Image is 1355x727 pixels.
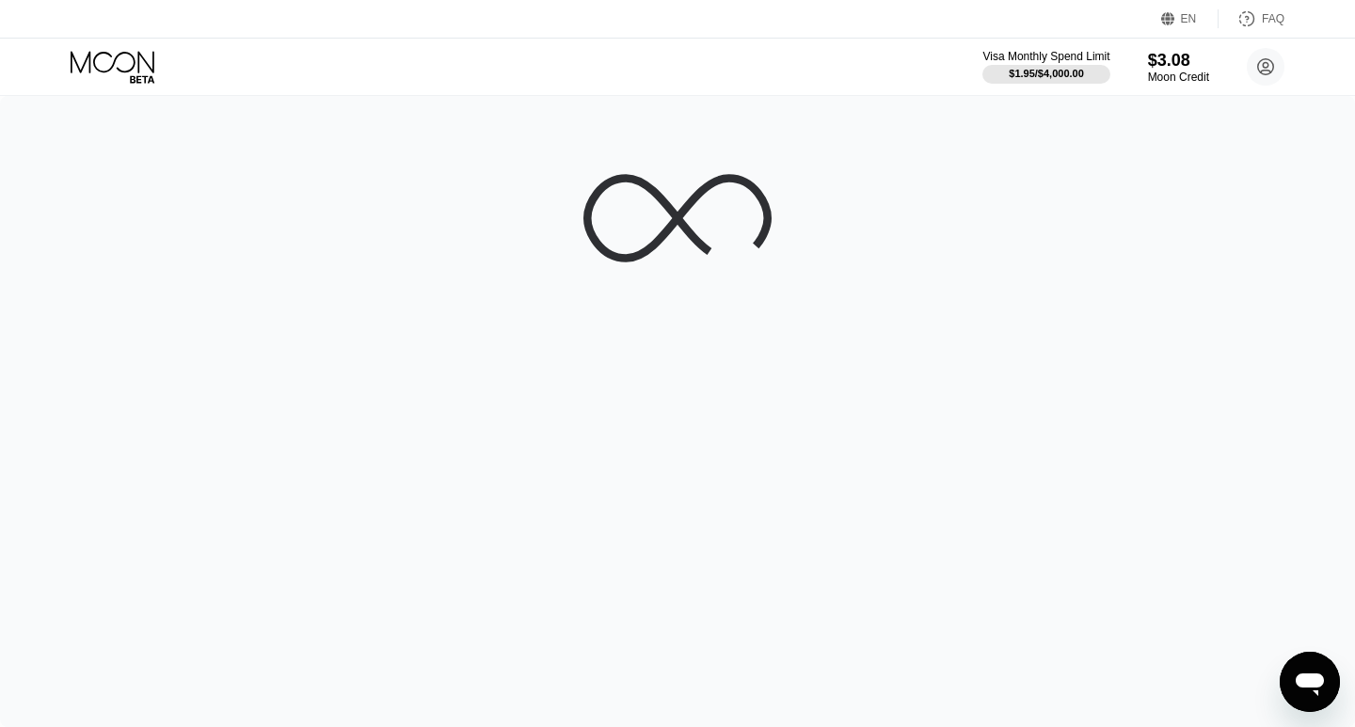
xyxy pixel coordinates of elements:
[1009,68,1084,79] div: $1.95 / $4,000.00
[1280,652,1340,712] iframe: Nút để khởi chạy cửa sổ nhắn tin
[1219,9,1284,28] div: FAQ
[1262,12,1284,25] div: FAQ
[1148,51,1209,71] div: $3.08
[1161,9,1219,28] div: EN
[982,50,1109,84] div: Visa Monthly Spend Limit$1.95/$4,000.00
[1148,51,1209,84] div: $3.08Moon Credit
[1181,12,1197,25] div: EN
[982,50,1109,63] div: Visa Monthly Spend Limit
[1148,71,1209,84] div: Moon Credit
